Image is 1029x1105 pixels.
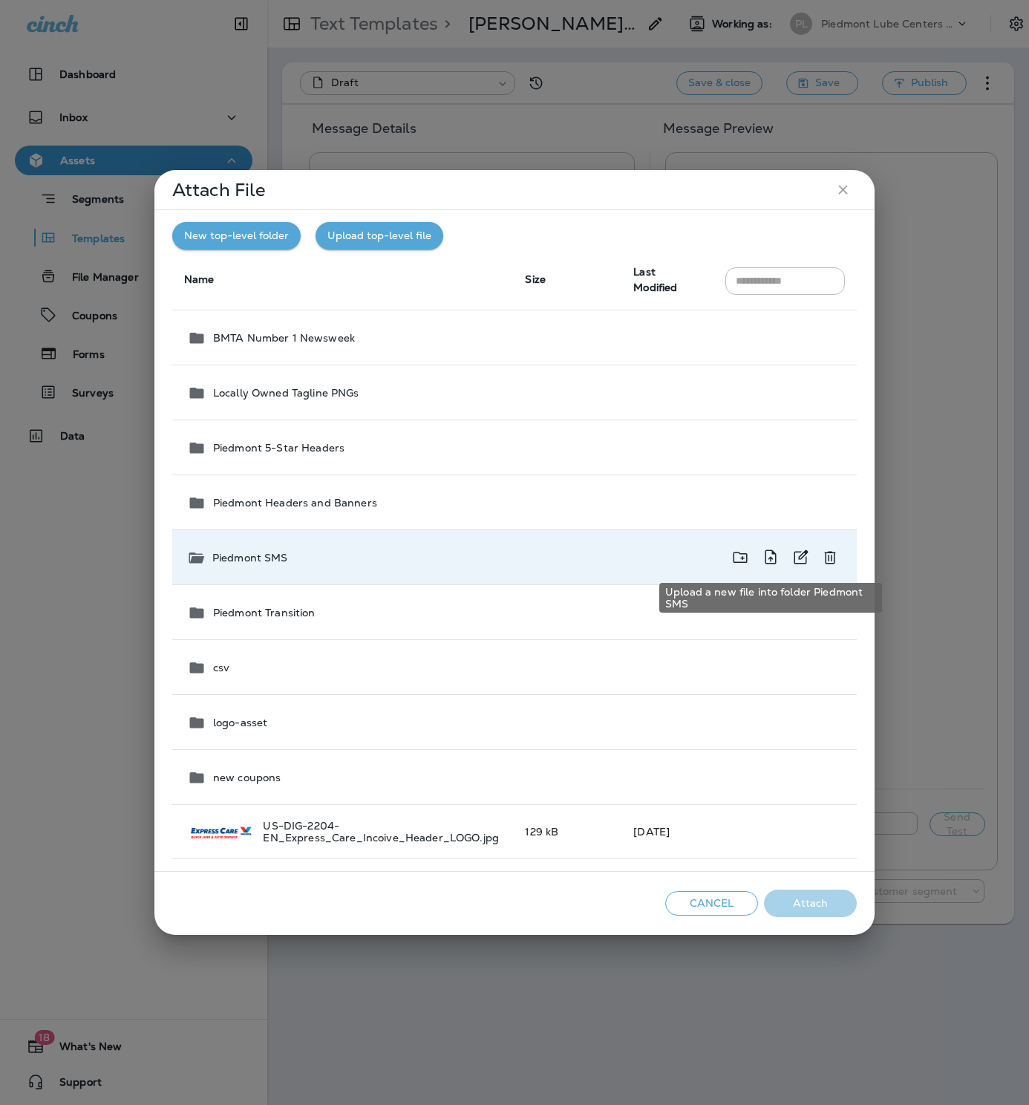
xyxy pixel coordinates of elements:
p: Piedmont SMS [212,552,288,564]
p: Attach File [172,184,266,196]
p: US-DIG-2204-EN_Express_Care_Incoive_Header_LOGO.jpg [263,820,501,844]
span: Size [525,273,546,286]
p: new coupons [213,772,281,783]
p: BMTA Number 1 Newsweek [213,332,355,344]
div: Create new folder inside Piedmont SMS [725,542,756,573]
span: Last Modified [633,265,677,293]
td: 129 kB [513,805,621,859]
p: logo-asset [213,717,267,728]
div: Upload a new file into folder Piedmont SMS [659,583,882,613]
p: Piedmont Transition [213,607,316,619]
td: [DATE] [621,805,713,859]
div: Rename Piedmont SMS [785,543,815,573]
div: Upload a new file into folder Piedmont SMS [756,542,785,573]
button: close [829,176,857,203]
p: Piedmont Headers and Banners [213,497,377,509]
span: Name [184,273,215,286]
p: Piedmont 5-Star Headers [213,442,344,454]
p: Locally Owned Tagline PNGs [213,387,359,399]
p: csv [213,662,229,674]
button: New top-level folder [172,222,301,250]
button: Cancel [665,891,758,916]
div: Delete Piedmont SMS [815,543,845,573]
img: US-DIG-2204-EN_Express_Care_Incoive_Header_LOGO.jpg [187,823,256,841]
button: Upload top-level file [316,222,443,250]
